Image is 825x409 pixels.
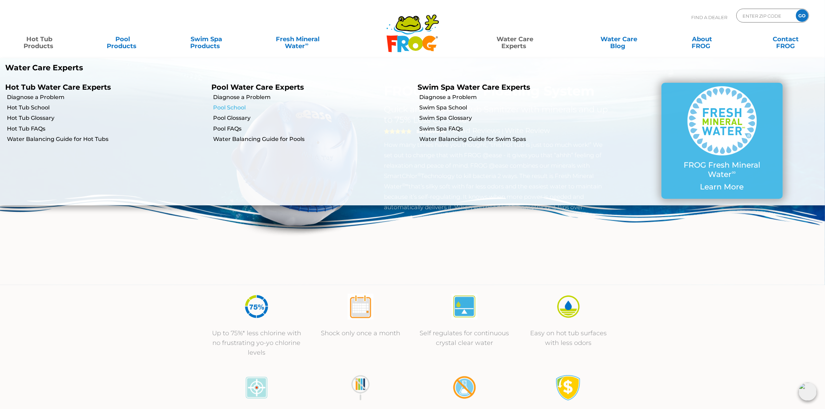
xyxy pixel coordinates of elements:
[213,104,412,112] a: Pool School
[213,125,412,133] a: Pool FAQs
[316,328,406,338] p: Shock only once a month
[7,125,206,133] a: Hot Tub FAQs
[420,104,619,112] a: Swim Spa School
[451,294,477,320] img: atease-icon-self-regulates
[244,375,270,401] img: icon-atease-color-match
[305,41,309,47] sup: ∞
[211,83,304,91] a: Pool Water Care Experts
[462,32,568,46] a: Water CareExperts
[753,32,818,46] a: ContactFROG
[524,328,614,348] p: Easy on hot tub surfaces with less odors
[348,294,374,320] img: atease-icon-shock-once
[212,328,302,357] p: Up to 75%* less chlorine with no frustrating yo-yo chlorine levels
[257,32,338,46] a: Fresh MineralWater∞
[7,94,206,101] a: Diagnose a Problem
[555,375,581,401] img: Satisfaction Guarantee Icon
[5,83,111,91] a: Hot Tub Water Care Experts
[174,32,239,46] a: Swim SpaProducts
[691,9,727,26] p: Find A Dealer
[420,125,619,133] a: Swim Spa FAQs
[675,161,769,179] p: FROG Fresh Mineral Water
[675,86,769,195] a: FROG Fresh Mineral Water∞ Learn More
[586,32,651,46] a: Water CareBlog
[213,94,412,101] a: Diagnose a Problem
[7,135,206,143] a: Water Balancing Guide for Hot Tubs
[213,135,412,143] a: Water Balancing Guide for Pools
[213,114,412,122] a: Pool Glossary
[90,32,155,46] a: PoolProducts
[7,32,72,46] a: Hot TubProducts
[555,294,581,320] img: icon-atease-easy-on
[244,294,270,320] img: icon-atease-75percent-less
[7,114,206,122] a: Hot Tub Glossary
[420,114,619,122] a: Swim Spa Glossary
[451,375,477,401] img: no-mixing1
[420,328,510,348] p: Self regulates for continuous crystal clear water
[7,104,206,112] a: Hot Tub School
[742,11,789,21] input: Zip Code Form
[420,94,619,101] a: Diagnose a Problem
[348,375,374,401] img: no-constant-monitoring1
[796,9,808,22] input: GO
[5,63,407,72] p: Water Care Experts
[675,183,769,192] p: Learn More
[799,383,817,401] img: openIcon
[732,169,736,176] sup: ∞
[420,135,619,143] a: Water Balancing Guide for Swim Spas
[670,32,735,46] a: AboutFROG
[418,83,530,91] a: Swim Spa Water Care Experts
